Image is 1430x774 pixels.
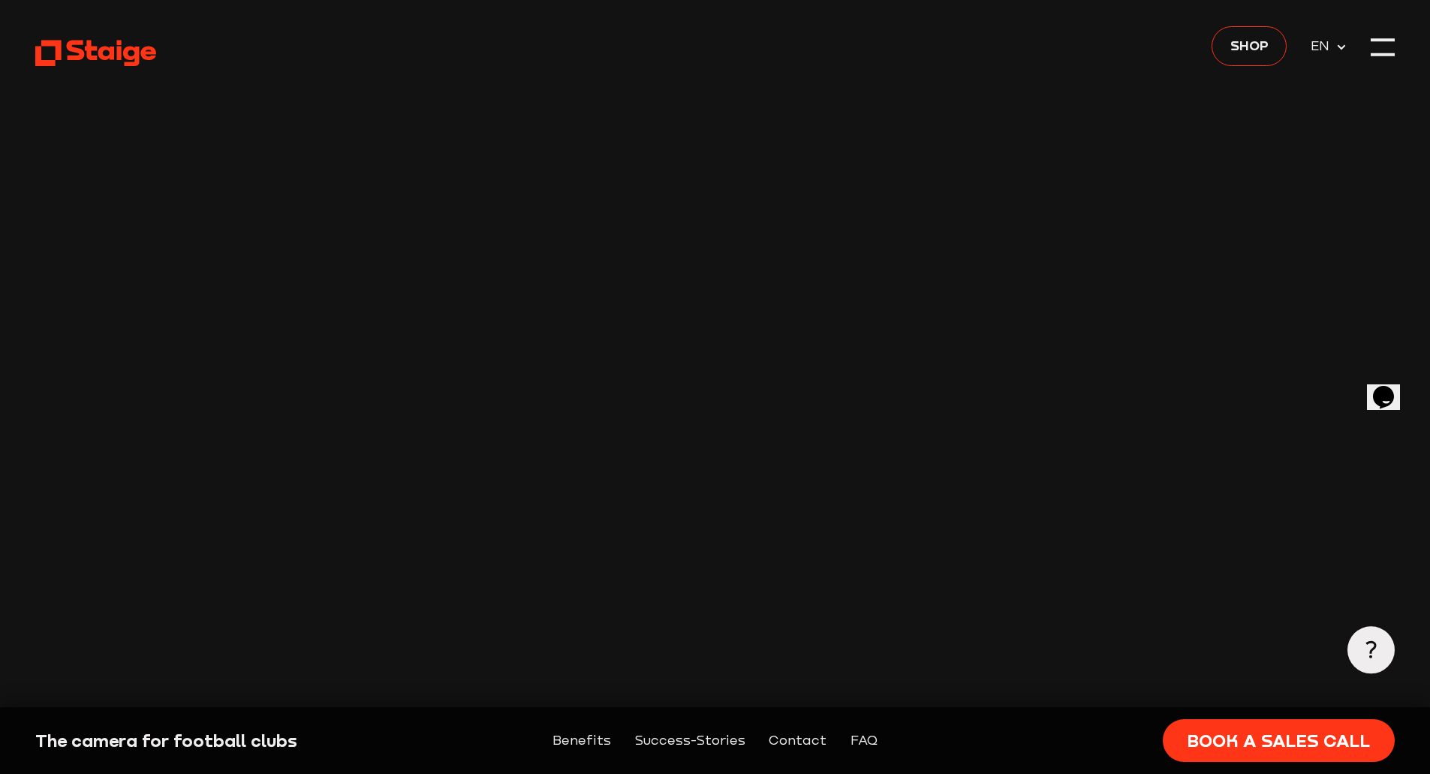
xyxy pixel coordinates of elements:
a: Benefits [552,730,611,751]
div: The camera for football clubs [35,729,362,753]
a: Book a sales call [1163,719,1395,762]
span: Shop [1230,35,1269,56]
a: FAQ [850,730,878,751]
a: Contact [769,730,826,751]
a: Shop [1212,26,1287,66]
a: Success-Stories [635,730,745,751]
span: EN [1311,35,1335,56]
iframe: chat widget [1367,365,1415,410]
